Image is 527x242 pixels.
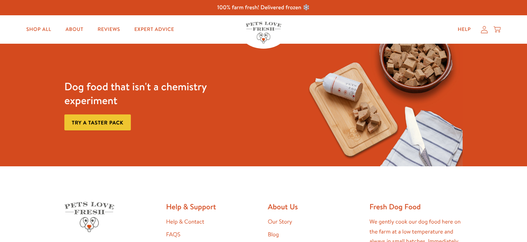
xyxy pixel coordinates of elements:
[60,22,89,37] a: About
[166,218,204,226] a: Help & Contact
[166,231,180,238] a: FAQS
[300,44,463,166] img: Fussy
[64,80,227,107] h3: Dog food that isn't a chemistry experiment
[64,202,114,232] img: Pets Love Fresh
[166,202,259,211] h2: Help & Support
[268,202,361,211] h2: About Us
[268,231,279,238] a: Blog
[92,22,126,37] a: Reviews
[268,218,292,226] a: Our Story
[369,202,463,211] h2: Fresh Dog Food
[246,22,281,43] img: Pets Love Fresh
[64,114,131,130] a: Try a taster pack
[129,22,180,37] a: Expert Advice
[21,22,57,37] a: Shop All
[452,22,477,37] a: Help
